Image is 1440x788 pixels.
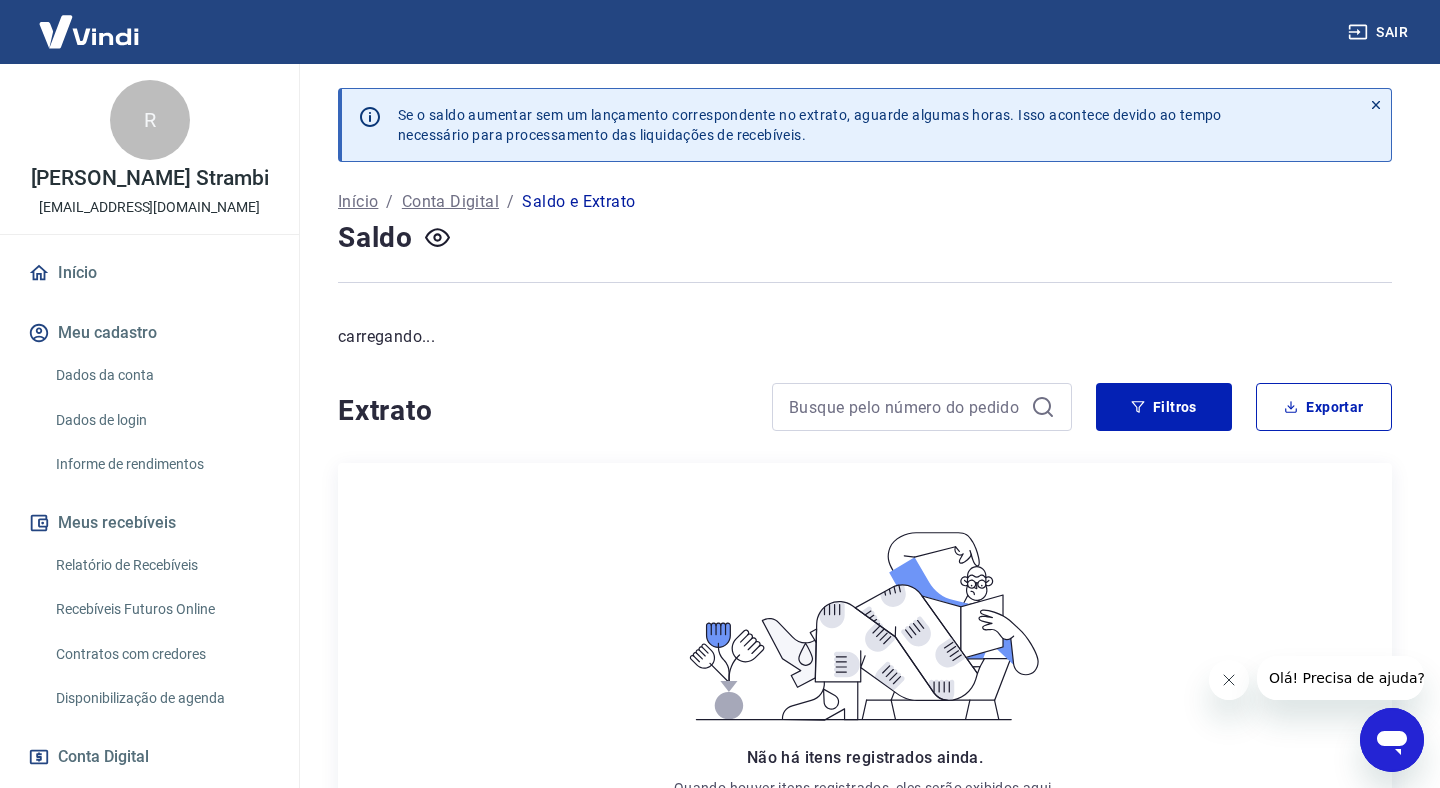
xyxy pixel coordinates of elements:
[789,392,1023,422] input: Busque pelo número do pedido
[24,1,154,62] img: Vindi
[31,168,269,189] p: [PERSON_NAME] Strambi
[522,190,635,214] p: Saldo e Extrato
[1360,708,1424,772] iframe: Botão para abrir a janela de mensagens
[747,748,983,767] span: Não há itens registrados ainda.
[24,311,275,355] button: Meu cadastro
[110,80,190,160] div: R
[39,197,260,218] p: [EMAIL_ADDRESS][DOMAIN_NAME]
[1344,14,1416,51] button: Sair
[338,325,1392,349] p: carregando...
[48,400,275,441] a: Dados de login
[338,391,748,431] h4: Extrato
[24,251,275,295] a: Início
[1257,656,1424,700] iframe: Mensagem da empresa
[24,501,275,545] button: Meus recebíveis
[1209,660,1249,700] iframe: Fechar mensagem
[48,678,275,719] a: Disponibilização de agenda
[48,589,275,630] a: Recebíveis Futuros Online
[48,545,275,586] a: Relatório de Recebíveis
[338,190,378,214] a: Início
[48,444,275,485] a: Informe de rendimentos
[507,190,514,214] p: /
[386,190,393,214] p: /
[402,190,499,214] a: Conta Digital
[24,735,275,779] button: Conta Digital
[1096,383,1232,431] button: Filtros
[398,105,1222,145] p: Se o saldo aumentar sem um lançamento correspondente no extrato, aguarde algumas horas. Isso acon...
[48,355,275,396] a: Dados da conta
[48,634,275,675] a: Contratos com credores
[1256,383,1392,431] button: Exportar
[338,218,413,258] h4: Saldo
[12,14,168,30] span: Olá! Precisa de ajuda?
